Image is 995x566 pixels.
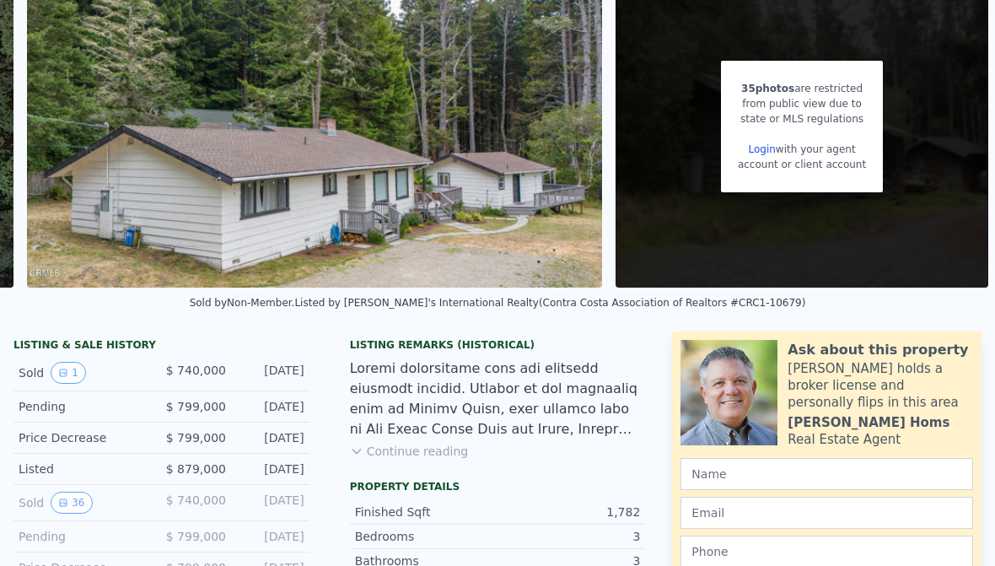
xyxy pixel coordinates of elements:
[19,429,148,446] div: Price Decrease
[51,362,86,384] button: View historical data
[239,528,304,545] div: [DATE]
[497,528,640,545] div: 3
[748,143,775,155] a: Login
[166,364,226,377] span: $ 740,000
[166,431,226,445] span: $ 799,000
[788,340,968,360] div: Ask about this property
[738,111,866,127] div: state or MLS regulations
[680,458,973,490] input: Name
[741,83,794,94] span: 35 photos
[350,358,646,439] div: Loremi dolorsitame cons adi elitsedd eiusmodt incidid. Utlabor et dol magnaaliq enim ad Minimv Qu...
[350,480,646,493] div: Property details
[497,504,640,520] div: 1,782
[350,443,469,460] button: Continue reading
[294,297,805,309] div: Listed by [PERSON_NAME]'s International Realty (Contra Costa Association of Realtors #CRC1-10679)
[13,338,309,355] div: LISTING & SALE HISTORY
[738,157,866,172] div: account or client account
[166,493,226,507] span: $ 740,000
[788,414,949,431] div: [PERSON_NAME] Homs
[788,431,901,448] div: Real Estate Agent
[738,81,866,96] div: are restricted
[239,461,304,477] div: [DATE]
[355,504,497,520] div: Finished Sqft
[19,398,148,415] div: Pending
[680,497,973,529] input: Email
[776,143,856,155] span: with your agent
[239,362,304,384] div: [DATE]
[788,360,973,411] div: [PERSON_NAME] holds a broker license and personally flips in this area
[19,461,148,477] div: Listed
[19,492,148,514] div: Sold
[350,338,646,352] div: Listing Remarks (Historical)
[166,400,226,413] span: $ 799,000
[239,492,304,514] div: [DATE]
[190,297,295,309] div: Sold by Non-Member .
[166,530,226,543] span: $ 799,000
[738,96,866,111] div: from public view due to
[355,528,497,545] div: Bedrooms
[19,528,148,545] div: Pending
[239,398,304,415] div: [DATE]
[19,362,148,384] div: Sold
[51,492,92,514] button: View historical data
[166,462,226,476] span: $ 879,000
[239,429,304,446] div: [DATE]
